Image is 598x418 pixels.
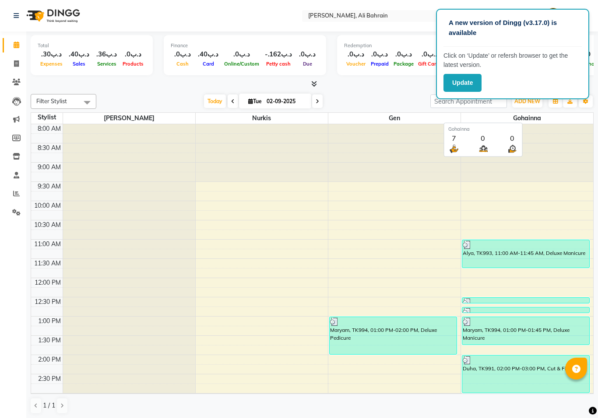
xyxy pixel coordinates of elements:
[449,125,518,133] div: Gohainna
[38,61,65,67] span: Expenses
[416,61,444,67] span: Gift Cards
[478,143,489,154] img: queue.png
[43,401,55,410] span: 1 / 1
[391,61,416,67] span: Package
[416,49,444,59] div: .د.ب0
[70,61,88,67] span: Sales
[36,143,63,153] div: 8:30 AM
[36,124,63,133] div: 8:00 AM
[120,61,146,67] span: Products
[330,317,457,354] div: Maryam, TK994, 01:00 PM-02:00 PM, Deluxe Pedicure
[462,307,590,313] div: Alya, TK995, 12:45 PM-12:55 PM, Kids Nail Polish
[65,49,93,59] div: .د.ب40
[449,18,577,38] p: A new version of Dingg (v3.17.0) is available
[93,49,120,59] div: .د.ب36
[36,374,63,383] div: 2:30 PM
[449,143,460,154] img: serve.png
[31,113,63,122] div: Stylist
[171,49,194,59] div: .د.ب0
[301,61,314,67] span: Due
[264,61,293,67] span: Petty cash
[95,61,119,67] span: Services
[545,8,561,23] img: ZEOS
[443,74,482,92] button: Update
[204,94,226,108] span: Today
[261,49,295,59] div: -.د.ب162
[36,163,63,172] div: 9:00 AM
[462,317,590,345] div: Maryam, TK994, 01:00 PM-01:45 PM, Deluxe Manicure
[507,132,518,143] div: 0
[32,220,63,230] div: 10:30 AM
[222,61,261,67] span: Online/Custom
[36,317,63,326] div: 1:00 PM
[38,42,146,49] div: Total
[32,259,63,268] div: 11:30 AM
[63,113,195,124] span: [PERSON_NAME]
[36,355,63,364] div: 2:00 PM
[344,49,368,59] div: .د.ب0
[344,61,368,67] span: Voucher
[171,42,319,49] div: Finance
[222,49,261,59] div: .د.ب0
[391,49,416,59] div: .د.ب0
[196,113,328,124] span: Nurkis
[368,49,391,59] div: .د.ب0
[120,49,146,59] div: .د.ب0
[430,94,507,108] input: Search Appointment
[36,98,67,104] span: Filter Stylist
[507,143,518,154] img: wait_time.png
[328,113,461,124] span: Gen
[32,240,63,249] div: 11:00 AM
[461,113,594,124] span: Gohainna
[478,132,489,143] div: 0
[462,240,590,268] div: Alya, TK993, 11:00 AM-11:45 AM, Deluxe Manicure
[264,95,308,108] input: 2025-09-02
[514,98,540,104] span: ADD NEW
[33,278,63,287] div: 12:00 PM
[246,98,264,104] span: Tue
[22,3,82,28] img: logo
[369,61,391,67] span: Prepaid
[174,61,191,67] span: Cash
[449,132,460,143] div: 7
[443,51,582,70] p: Click on ‘Update’ or refersh browser to get the latest version.
[295,49,319,59] div: .د.ب0
[561,383,589,409] iframe: chat widget
[36,336,63,345] div: 1:30 PM
[512,95,542,108] button: ADD NEW
[462,355,590,393] div: Duha, TK991, 02:00 PM-03:00 PM, Cut & File
[32,201,63,210] div: 10:00 AM
[344,42,468,49] div: Redemption
[462,298,590,303] div: Alya, TK995, 12:30 PM-12:40 PM, Kids Nail Polish
[38,49,65,59] div: .د.ب30
[33,297,63,307] div: 12:30 PM
[36,182,63,191] div: 9:30 AM
[201,61,216,67] span: Card
[194,49,222,59] div: .د.ب40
